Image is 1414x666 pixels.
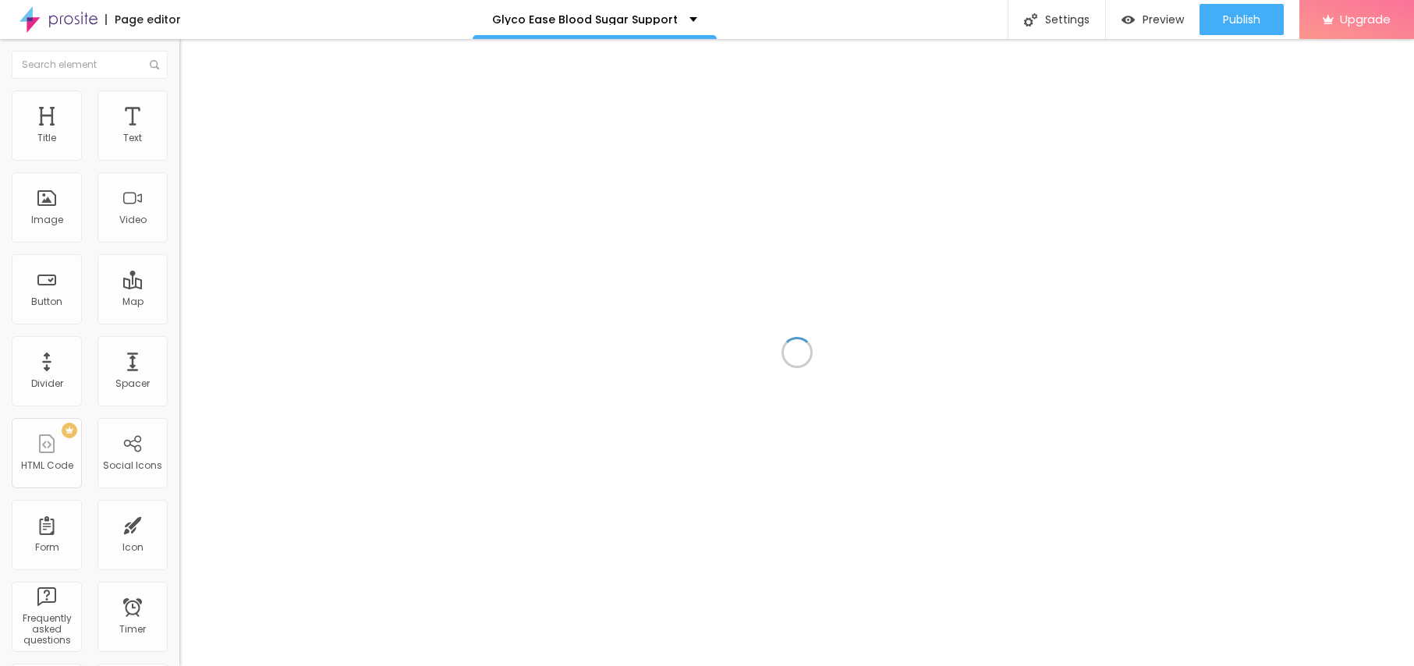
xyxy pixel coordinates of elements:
[1143,13,1184,26] span: Preview
[35,542,59,553] div: Form
[1340,12,1391,26] span: Upgrade
[1024,13,1037,27] img: Icone
[16,613,77,647] div: Frequently asked questions
[37,133,56,143] div: Title
[31,378,63,389] div: Divider
[119,214,147,225] div: Video
[123,133,142,143] div: Text
[1122,13,1135,27] img: view-1.svg
[103,460,162,471] div: Social Icons
[31,296,62,307] div: Button
[12,51,168,79] input: Search element
[122,542,144,553] div: Icon
[119,624,146,635] div: Timer
[1106,4,1200,35] button: Preview
[122,296,144,307] div: Map
[492,14,678,25] p: Glyco Ease Blood Sugar Support
[1223,13,1260,26] span: Publish
[21,460,73,471] div: HTML Code
[31,214,63,225] div: Image
[1200,4,1284,35] button: Publish
[105,14,181,25] div: Page editor
[115,378,150,389] div: Spacer
[150,60,159,69] img: Icone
